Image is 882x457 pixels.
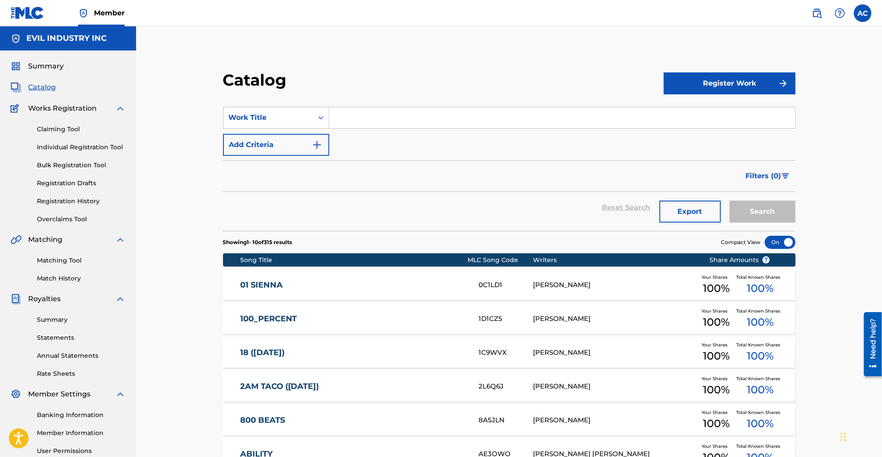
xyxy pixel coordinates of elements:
img: Accounts [11,33,21,44]
a: Rate Sheets [37,369,126,378]
span: Total Known Shares [736,375,784,382]
span: Total Known Shares [736,409,784,416]
img: expand [115,234,126,245]
a: Claiming Tool [37,125,126,134]
div: 8A5JLN [479,415,533,425]
span: 100 % [703,382,730,398]
div: 2L6Q6J [479,381,533,392]
a: Banking Information [37,410,126,420]
div: 0C1LD1 [479,280,533,290]
div: [PERSON_NAME] [533,381,696,392]
img: expand [115,294,126,304]
a: Registration History [37,197,126,206]
form: Search Form [223,107,796,231]
div: Help [831,4,849,22]
a: Bulk Registration Tool [37,161,126,170]
span: 100 % [747,382,774,398]
span: 100 % [703,348,730,364]
img: MLC Logo [11,7,44,19]
img: Royalties [11,294,21,304]
span: Compact View [721,238,761,246]
img: 9d2ae6d4665cec9f34b9.svg [312,140,322,150]
button: Export [659,201,721,223]
span: Your Shares [702,308,731,314]
span: Catalog [28,82,56,93]
a: 01 SIENNA [240,280,467,290]
a: Annual Statements [37,351,126,360]
span: Your Shares [702,342,731,348]
span: Royalties [28,294,61,304]
button: Add Criteria [223,134,329,156]
div: 1C9WVX [479,348,533,358]
a: Individual Registration Tool [37,143,126,152]
a: Overclaims Tool [37,215,126,224]
a: Member Information [37,428,126,438]
span: Your Shares [702,274,731,281]
img: filter [782,173,789,179]
span: 100 % [703,281,730,296]
img: Summary [11,61,21,72]
h5: EVIL INDUSTRY INC [26,33,107,43]
span: ? [763,256,770,263]
span: 100 % [703,416,730,432]
a: 800 BEATS [240,415,467,425]
a: Public Search [808,4,826,22]
div: Work Title [229,112,308,123]
div: User Menu [854,4,871,22]
span: Total Known Shares [736,308,784,314]
a: User Permissions [37,446,126,456]
span: Share Amounts [709,255,770,265]
img: Works Registration [11,103,22,114]
span: 100 % [703,314,730,330]
div: Writers [533,255,696,265]
span: Your Shares [702,409,731,416]
img: expand [115,389,126,399]
a: 100_PERCENT [240,314,467,324]
img: Matching [11,234,22,245]
span: Total Known Shares [736,342,784,348]
div: [PERSON_NAME] [533,280,696,290]
img: search [812,8,822,18]
span: Your Shares [702,443,731,450]
div: [PERSON_NAME] [533,314,696,324]
button: Register Work [664,72,796,94]
div: Song Title [240,255,468,265]
span: 100 % [747,416,774,432]
a: Matching Tool [37,256,126,265]
a: CatalogCatalog [11,82,56,93]
span: Matching [28,234,62,245]
a: Summary [37,315,126,324]
span: 100 % [747,348,774,364]
span: Summary [28,61,64,72]
div: 1D1CZ5 [479,314,533,324]
span: Works Registration [28,103,97,114]
img: f7272a7cc735f4ea7f67.svg [778,78,788,89]
a: Match History [37,274,126,283]
span: Total Known Shares [736,274,784,281]
a: SummarySummary [11,61,64,72]
div: [PERSON_NAME] [533,415,696,425]
iframe: Chat Widget [838,415,882,457]
h2: Catalog [223,70,291,90]
a: Statements [37,333,126,342]
img: help [835,8,845,18]
a: 2AM TACO ([DATE]) [240,381,467,392]
div: Drag [841,424,846,450]
span: Your Shares [702,375,731,382]
span: 100 % [747,281,774,296]
span: Member [94,8,125,18]
img: expand [115,103,126,114]
a: Registration Drafts [37,179,126,188]
div: [PERSON_NAME] [533,348,696,358]
img: Catalog [11,82,21,93]
span: Member Settings [28,389,90,399]
img: Member Settings [11,389,21,399]
span: Total Known Shares [736,443,784,450]
button: Filters (0) [741,165,796,187]
span: 100 % [747,314,774,330]
a: 18 ([DATE]) [240,348,467,358]
p: Showing 1 - 10 of 315 results [223,238,292,246]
